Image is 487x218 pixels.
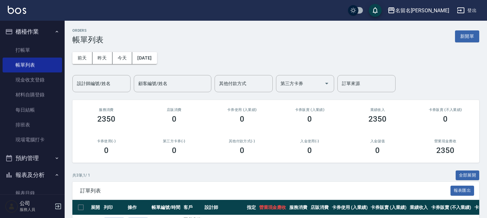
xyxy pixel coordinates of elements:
[203,200,245,215] th: 設計師
[150,200,182,215] th: 帳單編號/時間
[419,108,471,112] h2: 卡券販賣 (不入業績)
[443,114,448,124] h3: 0
[92,52,112,64] button: 昨天
[3,117,62,132] a: 排班表
[148,139,200,143] h2: 第三方卡券(-)
[97,114,115,124] h3: 2350
[369,4,382,17] button: save
[132,52,157,64] button: [DATE]
[8,6,26,14] img: Logo
[419,139,471,143] h2: 營業現金應收
[369,200,408,215] th: 卡券販賣 (入業績)
[351,139,404,143] h2: 入金儲值
[20,200,53,207] h5: 公司
[80,188,450,194] span: 訂單列表
[3,87,62,102] a: 材料自購登錄
[80,108,132,112] h3: 服務消費
[126,200,150,215] th: 操作
[80,139,132,143] h2: 卡券使用(-)
[3,43,62,58] a: 打帳單
[258,200,288,215] th: 營業現金應收
[3,186,62,201] a: 報表目錄
[240,146,244,155] h3: 0
[72,172,90,178] p: 共 3 筆, 1 / 1
[3,103,62,117] a: 每日結帳
[450,186,474,196] button: 報表匯出
[375,146,380,155] h3: 0
[102,200,126,215] th: 列印
[330,200,369,215] th: 卡券使用 (入業績)
[454,5,479,16] button: 登出
[3,167,62,183] button: 報表及分析
[72,52,92,64] button: 前天
[3,58,62,72] a: 帳單列表
[450,187,474,193] a: 報表匯出
[3,132,62,147] a: 現場電腦打卡
[307,114,312,124] h3: 0
[385,4,452,17] button: 名留名[PERSON_NAME]
[283,139,336,143] h2: 入金使用(-)
[351,108,404,112] h2: 業績收入
[455,30,479,42] button: 新開單
[309,200,330,215] th: 店販消費
[455,33,479,39] a: 新開單
[307,146,312,155] h3: 0
[20,207,53,213] p: 服務人員
[283,108,336,112] h2: 卡券販賣 (入業績)
[245,200,258,215] th: 指定
[288,200,309,215] th: 服務消費
[322,78,332,89] button: Open
[182,200,203,215] th: 客戶
[3,72,62,87] a: 現金收支登錄
[89,200,102,215] th: 展開
[72,35,103,44] h3: 帳單列表
[112,52,132,64] button: 今天
[72,28,103,33] h2: ORDERS
[104,146,109,155] h3: 0
[395,6,449,15] div: 名留名[PERSON_NAME]
[148,108,200,112] h2: 店販消費
[5,200,18,213] img: Person
[172,146,176,155] h3: 0
[436,146,454,155] h3: 2350
[456,170,480,180] button: 全部展開
[408,200,429,215] th: 業績收入
[3,23,62,40] button: 櫃檯作業
[216,108,268,112] h2: 卡券使用 (入業績)
[3,150,62,167] button: 預約管理
[429,200,473,215] th: 卡券販賣 (不入業績)
[368,114,386,124] h3: 2350
[240,114,244,124] h3: 0
[216,139,268,143] h2: 其他付款方式(-)
[172,114,176,124] h3: 0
